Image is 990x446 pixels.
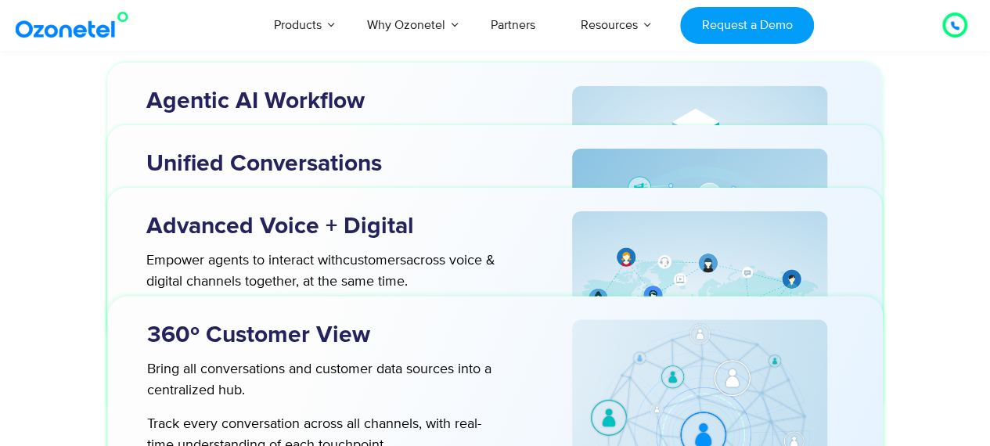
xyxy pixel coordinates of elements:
[146,149,524,179] h3: Unified Conversations
[680,7,814,44] a: Request a Demo
[343,252,406,269] span: customers
[146,211,524,242] h3: Advanced Voice + Digital
[147,320,525,351] h3: 360º Customer View
[146,250,496,293] p: Empower agents to interact with across voice & digital channels together, at the same time.
[147,359,497,401] p: Bring all conversations and customer data sources into a centralized hub.
[146,86,524,117] h3: Agentic AI Workflow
